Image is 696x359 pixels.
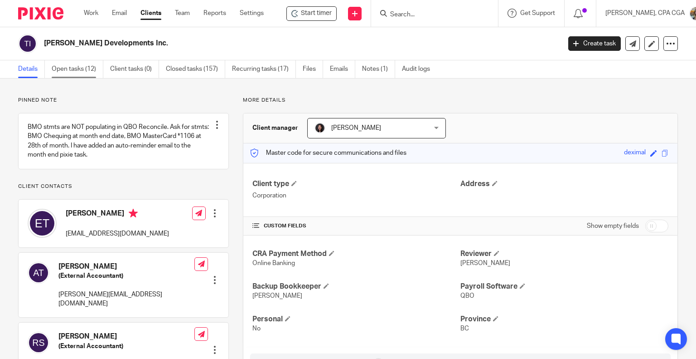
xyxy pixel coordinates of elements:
span: Get Support [520,10,555,16]
a: Emails [330,60,355,78]
p: Pinned note [18,97,229,104]
span: QBO [460,293,474,299]
h4: Payroll Software [460,282,668,291]
div: Titus Developments Inc. [286,6,337,21]
h4: Reviewer [460,249,668,259]
span: No [252,325,261,332]
a: Recurring tasks (17) [232,60,296,78]
img: svg%3E [28,209,57,238]
div: deximal [624,148,646,158]
img: Pixie [18,7,63,20]
input: Search [389,11,471,19]
h4: [PERSON_NAME] [66,209,169,220]
a: Client tasks (0) [110,60,159,78]
p: Client contacts [18,183,229,190]
h4: Address [460,179,668,189]
p: [PERSON_NAME], CPA CGA [605,9,685,18]
a: Email [112,9,127,18]
a: Create task [568,36,621,51]
img: Lili%20square.jpg [314,123,325,133]
a: Work [84,9,98,18]
span: [PERSON_NAME] [252,293,302,299]
img: svg%3E [28,262,49,284]
a: Audit logs [402,60,437,78]
h4: Personal [252,315,460,324]
h4: Backup Bookkeeper [252,282,460,291]
span: [PERSON_NAME] [331,125,381,131]
a: Details [18,60,45,78]
h5: (External Accountant) [58,342,194,351]
img: svg%3E [28,332,49,354]
p: Master code for secure communications and files [250,148,406,157]
h5: (External Accountant) [58,271,194,280]
h4: [PERSON_NAME] [58,262,194,271]
p: More details [243,97,678,104]
a: Notes (1) [362,60,395,78]
span: Online Banking [252,260,295,266]
span: BC [460,325,469,332]
p: Corporation [252,191,460,200]
span: Start timer [301,9,332,18]
h4: CUSTOM FIELDS [252,222,460,230]
a: Open tasks (12) [52,60,103,78]
i: Primary [129,209,138,218]
a: Reports [203,9,226,18]
h4: CRA Payment Method [252,249,460,259]
a: Files [303,60,323,78]
span: [PERSON_NAME] [460,260,510,266]
a: Clients [140,9,161,18]
p: [EMAIL_ADDRESS][DOMAIN_NAME] [66,229,169,238]
a: Team [175,9,190,18]
p: [PERSON_NAME][EMAIL_ADDRESS][DOMAIN_NAME] [58,290,194,309]
a: Settings [240,9,264,18]
h4: Client type [252,179,460,189]
h4: Province [460,315,668,324]
h4: [PERSON_NAME] [58,332,194,341]
label: Show empty fields [587,221,639,231]
img: svg%3E [18,34,37,53]
h3: Client manager [252,123,298,133]
h2: [PERSON_NAME] Developments Inc. [44,39,453,48]
a: Closed tasks (157) [166,60,225,78]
